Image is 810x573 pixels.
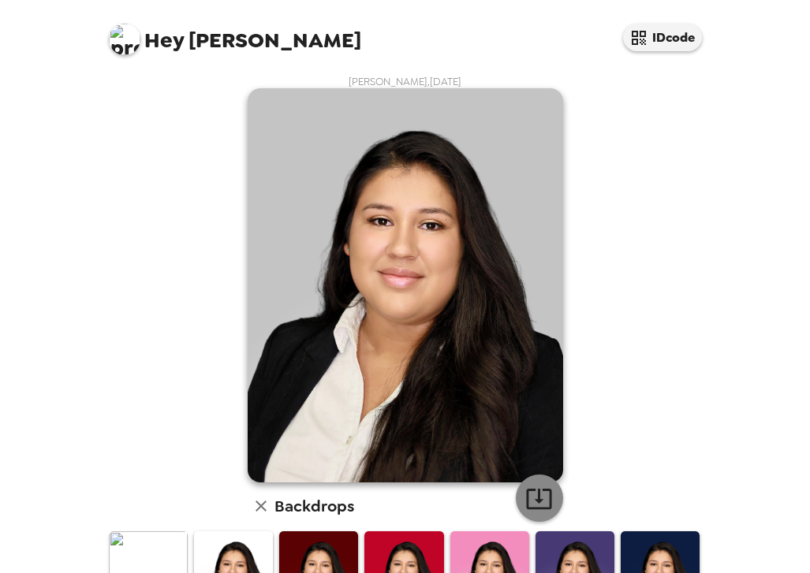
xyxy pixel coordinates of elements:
h6: Backdrops [274,493,354,519]
span: [PERSON_NAME] , [DATE] [349,75,461,88]
button: IDcode [623,24,702,51]
span: Hey [144,26,184,54]
img: profile pic [109,24,140,55]
img: user [248,88,563,482]
span: [PERSON_NAME] [109,16,361,51]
